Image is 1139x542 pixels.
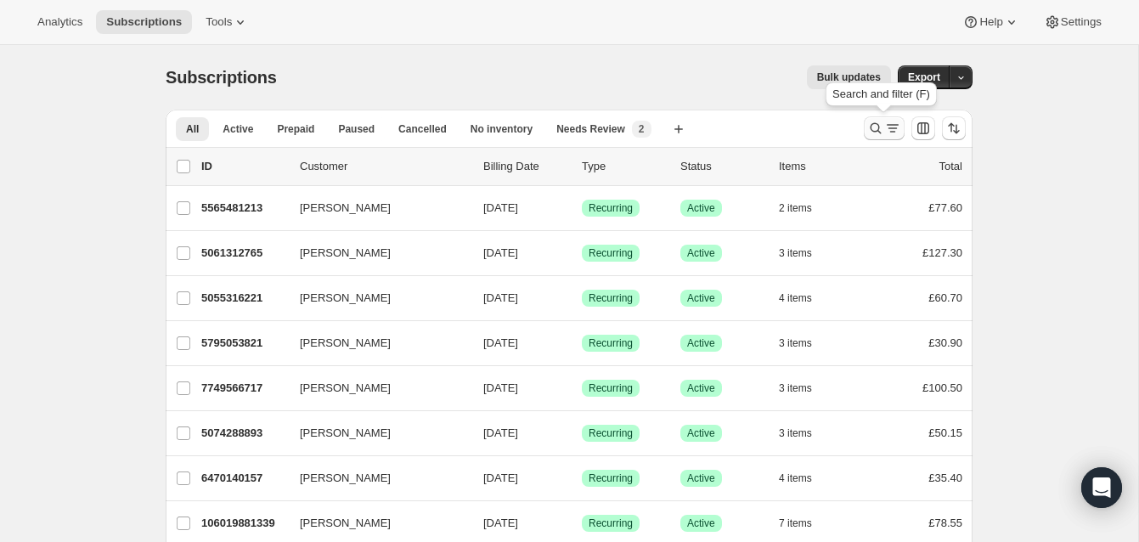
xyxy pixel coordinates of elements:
[779,201,812,215] span: 2 items
[483,201,518,214] span: [DATE]
[37,15,82,29] span: Analytics
[300,425,391,442] span: [PERSON_NAME]
[556,122,625,136] span: Needs Review
[201,286,962,310] div: 5055316221[PERSON_NAME][DATE]SuccessRecurringSuccessActive4 items£60.70
[779,471,812,485] span: 4 items
[483,381,518,394] span: [DATE]
[1061,15,1102,29] span: Settings
[206,15,232,29] span: Tools
[922,381,962,394] span: £100.50
[779,196,831,220] button: 2 items
[928,471,962,484] span: £35.40
[952,10,1029,34] button: Help
[864,116,905,140] button: Search and filter results
[201,421,962,445] div: 5074288893[PERSON_NAME][DATE]SuccessRecurringSuccessActive3 items£50.15
[223,122,253,136] span: Active
[687,471,715,485] span: Active
[779,421,831,445] button: 3 items
[277,122,314,136] span: Prepaid
[687,291,715,305] span: Active
[928,291,962,304] span: £60.70
[201,245,286,262] p: 5061312765
[779,336,812,350] span: 3 items
[779,381,812,395] span: 3 items
[201,515,286,532] p: 106019881339
[201,376,962,400] div: 7749566717[PERSON_NAME][DATE]SuccessRecurringSuccessActive3 items£100.50
[979,15,1002,29] span: Help
[338,122,375,136] span: Paused
[928,336,962,349] span: £30.90
[939,158,962,175] p: Total
[928,426,962,439] span: £50.15
[201,470,286,487] p: 6470140157
[201,200,286,217] p: 5565481213
[201,241,962,265] div: 5061312765[PERSON_NAME][DATE]SuccessRecurringSuccessActive3 items£127.30
[908,71,940,84] span: Export
[300,380,391,397] span: [PERSON_NAME]
[1034,10,1112,34] button: Settings
[687,336,715,350] span: Active
[483,426,518,439] span: [DATE]
[817,71,881,84] span: Bulk updates
[589,291,633,305] span: Recurring
[201,511,962,535] div: 106019881339[PERSON_NAME][DATE]SuccessRecurringSuccessActive7 items£78.55
[483,291,518,304] span: [DATE]
[201,290,286,307] p: 5055316221
[1081,467,1122,508] div: Open Intercom Messenger
[687,426,715,440] span: Active
[290,420,460,447] button: [PERSON_NAME]
[911,116,935,140] button: Customize table column order and visibility
[300,470,391,487] span: [PERSON_NAME]
[201,158,962,175] div: IDCustomerBilling DateTypeStatusItemsTotal
[300,200,391,217] span: [PERSON_NAME]
[779,517,812,530] span: 7 items
[665,117,692,141] button: Create new view
[290,240,460,267] button: [PERSON_NAME]
[687,517,715,530] span: Active
[300,290,391,307] span: [PERSON_NAME]
[290,465,460,492] button: [PERSON_NAME]
[589,381,633,395] span: Recurring
[398,122,447,136] span: Cancelled
[201,466,962,490] div: 6470140157[PERSON_NAME][DATE]SuccessRecurringSuccessActive4 items£35.40
[589,517,633,530] span: Recurring
[687,246,715,260] span: Active
[201,425,286,442] p: 5074288893
[779,511,831,535] button: 7 items
[639,122,645,136] span: 2
[922,246,962,259] span: £127.30
[483,246,518,259] span: [DATE]
[166,68,277,87] span: Subscriptions
[96,10,192,34] button: Subscriptions
[290,330,460,357] button: [PERSON_NAME]
[27,10,93,34] button: Analytics
[483,517,518,529] span: [DATE]
[290,510,460,537] button: [PERSON_NAME]
[589,426,633,440] span: Recurring
[928,517,962,529] span: £78.55
[195,10,259,34] button: Tools
[779,241,831,265] button: 3 items
[779,286,831,310] button: 4 items
[290,195,460,222] button: [PERSON_NAME]
[290,285,460,312] button: [PERSON_NAME]
[589,246,633,260] span: Recurring
[779,376,831,400] button: 3 items
[779,426,812,440] span: 3 items
[483,336,518,349] span: [DATE]
[779,158,864,175] div: Items
[201,380,286,397] p: 7749566717
[201,335,286,352] p: 5795053821
[483,158,568,175] p: Billing Date
[582,158,667,175] div: Type
[106,15,182,29] span: Subscriptions
[483,471,518,484] span: [DATE]
[201,331,962,355] div: 5795053821[PERSON_NAME][DATE]SuccessRecurringSuccessActive3 items£30.90
[779,331,831,355] button: 3 items
[300,335,391,352] span: [PERSON_NAME]
[928,201,962,214] span: £77.60
[779,291,812,305] span: 4 items
[589,201,633,215] span: Recurring
[201,158,286,175] p: ID
[687,381,715,395] span: Active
